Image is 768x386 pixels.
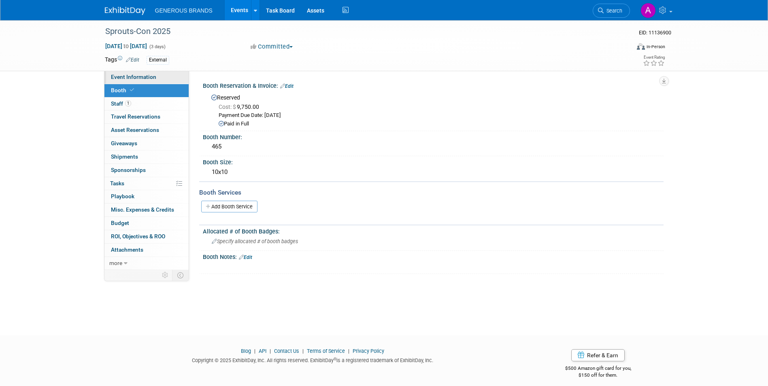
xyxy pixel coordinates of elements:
span: Cost: $ [219,104,237,110]
span: | [252,348,257,354]
a: Sponsorships [104,164,189,177]
div: $500 Amazon gift card for you, [533,360,664,378]
span: | [346,348,351,354]
span: Giveaways [111,140,137,146]
a: Budget [104,217,189,230]
span: Sponsorships [111,167,146,173]
a: Playbook [104,190,189,203]
a: Tasks [104,177,189,190]
button: Committed [248,42,296,51]
a: Edit [126,57,139,63]
a: Edit [280,83,294,89]
span: [DATE] [DATE] [105,42,147,50]
div: Booth Notes: [203,251,664,261]
span: | [300,348,306,354]
a: Terms of Service [307,348,345,354]
div: Event Rating [643,55,665,59]
img: Format-Inperson.png [637,43,645,50]
div: Allocated # of Booth Badges: [203,225,664,235]
a: Search [593,4,630,18]
span: Staff [111,100,131,107]
a: Contact Us [274,348,299,354]
a: Blog [241,348,251,354]
span: Tasks [110,180,124,187]
span: (3 days) [149,44,166,49]
i: Booth reservation complete [130,88,134,92]
a: Asset Reservations [104,124,189,137]
a: Add Booth Service [201,201,257,212]
div: Reserved [209,91,657,128]
span: Asset Reservations [111,127,159,133]
td: Personalize Event Tab Strip [158,270,172,280]
span: Shipments [111,153,138,160]
a: Edit [239,255,252,260]
div: Booth Reservation & Invoice: [203,80,664,90]
a: API [259,348,266,354]
span: Misc. Expenses & Credits [111,206,174,213]
div: Paid in Full [219,120,657,128]
a: Staff1 [104,98,189,110]
span: Search [604,8,622,14]
div: Booth Size: [203,156,664,166]
div: External [147,56,169,64]
span: Event Information [111,74,156,80]
span: Budget [111,220,129,226]
a: Shipments [104,151,189,163]
div: 10x10 [209,166,657,178]
span: 9,750.00 [219,104,262,110]
a: Privacy Policy [353,348,384,354]
span: Booth [111,87,136,93]
td: Tags [105,55,139,65]
span: | [268,348,273,354]
img: ExhibitDay [105,7,145,15]
div: Sprouts-Con 2025 [102,24,618,39]
span: Event ID: 11136900 [639,30,671,36]
a: ROI, Objectives & ROO [104,230,189,243]
div: Payment Due Date: [DATE] [219,112,657,119]
img: Astrid Aguayo [640,3,656,18]
div: $150 off for them. [533,372,664,379]
td: Toggle Event Tabs [172,270,189,280]
div: Copyright © 2025 ExhibitDay, Inc. All rights reserved. ExhibitDay is a registered trademark of Ex... [105,355,521,364]
a: Travel Reservations [104,110,189,123]
span: to [122,43,130,49]
a: Event Information [104,71,189,84]
span: ROI, Objectives & ROO [111,233,165,240]
span: Specify allocated # of booth badges [212,238,298,244]
a: more [104,257,189,270]
div: Event Format [582,42,666,54]
span: GENEROUS BRANDS [155,7,213,14]
span: Playbook [111,193,134,199]
span: more [109,260,122,266]
sup: ® [334,357,336,361]
a: Misc. Expenses & Credits [104,204,189,216]
span: Attachments [111,246,143,253]
div: In-Person [646,44,665,50]
span: Travel Reservations [111,113,160,120]
a: Booth [104,84,189,97]
span: 1 [125,100,131,106]
a: Giveaways [104,137,189,150]
div: Booth Services [199,188,664,197]
div: Booth Number: [203,131,664,141]
a: Attachments [104,244,189,257]
div: 465 [209,140,657,153]
a: Refer & Earn [571,349,625,361]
